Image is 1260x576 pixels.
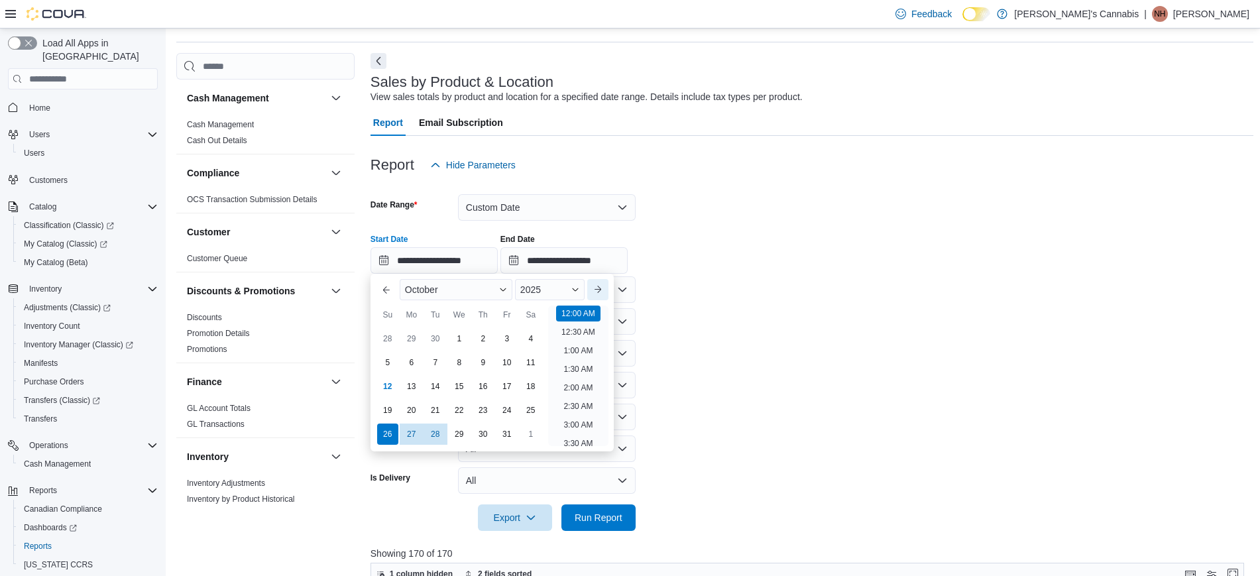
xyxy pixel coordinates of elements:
[187,313,222,322] a: Discounts
[558,435,598,451] li: 3:30 AM
[24,100,56,116] a: Home
[328,374,344,390] button: Finance
[13,144,163,162] button: Users
[449,424,470,445] div: day-29
[419,109,503,136] span: Email Subscription
[911,7,952,21] span: Feedback
[478,504,552,531] button: Export
[401,352,422,373] div: day-6
[377,304,398,325] div: Su
[1154,6,1165,22] span: NH
[187,510,270,520] a: Inventory Count Details
[371,53,386,69] button: Next
[19,145,50,161] a: Users
[328,165,344,181] button: Compliance
[24,414,57,424] span: Transfers
[19,374,158,390] span: Purchase Orders
[176,310,355,363] div: Discounts & Promotions
[13,500,163,518] button: Canadian Compliance
[24,281,158,297] span: Inventory
[558,380,598,396] li: 2:00 AM
[19,355,63,371] a: Manifests
[19,374,89,390] a: Purchase Orders
[24,358,58,369] span: Manifests
[19,392,158,408] span: Transfers (Classic)
[13,235,163,253] a: My Catalog (Classic)
[29,202,56,212] span: Catalog
[496,328,518,349] div: day-3
[377,400,398,421] div: day-19
[19,392,105,408] a: Transfers (Classic)
[176,400,355,437] div: Finance
[187,479,265,488] a: Inventory Adjustments
[19,501,158,517] span: Canadian Compliance
[19,255,93,270] a: My Catalog (Beta)
[449,328,470,349] div: day-1
[24,127,55,143] button: Users
[24,281,67,297] button: Inventory
[19,411,62,427] a: Transfers
[19,236,113,252] a: My Catalog (Classic)
[187,450,229,463] h3: Inventory
[473,352,494,373] div: day-9
[24,376,84,387] span: Purchase Orders
[13,253,163,272] button: My Catalog (Beta)
[13,410,163,428] button: Transfers
[24,483,158,498] span: Reports
[425,352,446,373] div: day-7
[187,136,247,145] a: Cash Out Details
[520,328,542,349] div: day-4
[19,355,158,371] span: Manifests
[19,557,158,573] span: Washington CCRS
[558,398,598,414] li: 2:30 AM
[1173,6,1249,22] p: [PERSON_NAME]
[13,518,163,537] a: Dashboards
[187,166,239,180] h3: Compliance
[458,194,636,221] button: Custom Date
[328,90,344,106] button: Cash Management
[373,109,403,136] span: Report
[561,504,636,531] button: Run Report
[3,280,163,298] button: Inventory
[19,217,119,233] a: Classification (Classic)
[376,279,397,300] button: Previous Month
[377,376,398,397] div: day-12
[425,304,446,325] div: Tu
[187,135,247,146] span: Cash Out Details
[13,216,163,235] a: Classification (Classic)
[617,348,628,359] button: Open list of options
[377,352,398,373] div: day-5
[24,437,158,453] span: Operations
[617,284,628,295] button: Open list of options
[187,120,254,129] a: Cash Management
[187,450,325,463] button: Inventory
[371,247,498,274] input: Press the down key to enter a popover containing a calendar. Press the escape key to close the po...
[187,254,247,263] a: Customer Queue
[187,344,227,355] span: Promotions
[371,90,803,104] div: View sales totals by product and location for a specified date range. Details include tax types p...
[19,520,158,536] span: Dashboards
[558,343,598,359] li: 1:00 AM
[24,99,158,115] span: Home
[449,376,470,397] div: day-15
[575,511,622,524] span: Run Report
[962,7,990,21] input: Dark Mode
[27,7,86,21] img: Cova
[520,376,542,397] div: day-18
[187,494,295,504] span: Inventory by Product Historical
[13,354,163,373] button: Manifests
[3,97,163,117] button: Home
[19,318,86,334] a: Inventory Count
[24,148,44,158] span: Users
[24,522,77,533] span: Dashboards
[19,255,158,270] span: My Catalog (Beta)
[401,328,422,349] div: day-29
[176,117,355,154] div: Cash Management
[496,376,518,397] div: day-17
[617,316,628,327] button: Open list of options
[425,424,446,445] div: day-28
[13,455,163,473] button: Cash Management
[520,424,542,445] div: day-1
[558,417,598,433] li: 3:00 AM
[29,175,68,186] span: Customers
